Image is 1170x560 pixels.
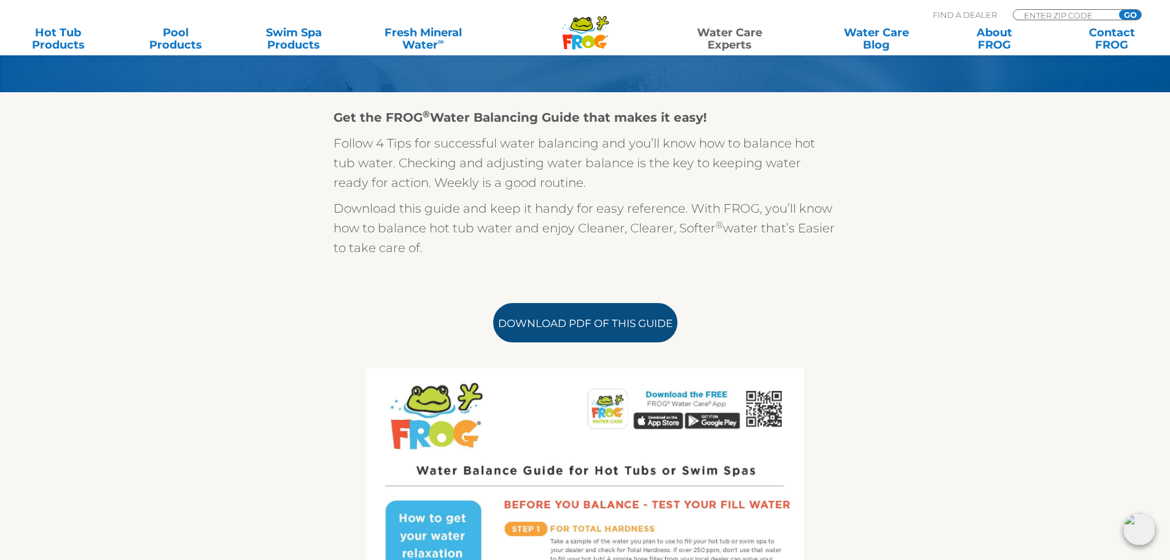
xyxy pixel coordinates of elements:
sup: ∞ [438,36,444,46]
a: Hot TubProducts [12,26,104,51]
a: Download PDF of this Guide [493,303,677,342]
input: GO [1119,10,1141,20]
a: Water CareBlog [830,26,922,51]
a: ContactFROG [1066,26,1158,51]
a: PoolProducts [130,26,222,51]
a: AboutFROG [948,26,1040,51]
p: Follow 4 Tips for successful water balancing and you’ll know how to balance hot tub water. Checki... [333,133,837,192]
img: openIcon [1123,513,1155,545]
p: Download this guide and keep it handy for easy reference. With FROG, you’ll know how to balance h... [333,199,837,258]
a: Fresh MineralWater∞ [365,26,480,51]
sup: ® [423,108,430,120]
p: Find A Dealer [933,9,997,20]
a: Swim SpaProducts [248,26,340,51]
sup: ® [716,219,723,231]
a: Water CareExperts [655,26,804,51]
strong: Get the FROG Water Balancing Guide that makes it easy! [333,110,707,125]
input: Zip Code Form [1023,10,1106,20]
